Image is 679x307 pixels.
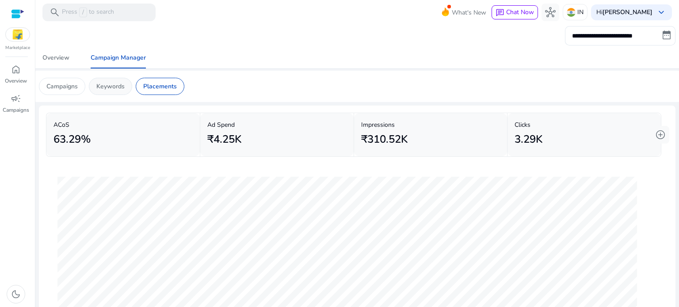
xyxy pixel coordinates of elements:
p: ACoS [53,120,193,129]
span: hub [545,7,556,18]
p: Clicks [515,120,654,129]
p: Impressions [361,120,500,129]
span: campaign [11,93,21,104]
img: in.svg [567,8,576,17]
span: search [50,7,60,18]
div: Campaign Manager [91,55,146,61]
span: Chat Now [506,8,534,16]
p: Campaigns [3,106,29,114]
p: Campaigns [46,82,78,91]
h2: 3.29K [515,133,542,146]
p: Overview [5,77,27,85]
span: What's New [452,5,486,20]
p: Press to search [62,8,114,17]
p: Marketplace [5,45,30,51]
button: hub [542,4,559,21]
p: Ad Spend [207,120,347,129]
p: IN [577,4,584,20]
div: Overview [42,55,69,61]
p: Hi [596,9,652,15]
span: dark_mode [11,289,21,299]
img: flipkart.svg [6,28,30,41]
h2: ₹310.52K [361,133,408,146]
p: Placements [143,82,177,91]
span: chat [496,8,504,17]
b: [PERSON_NAME] [603,8,652,16]
h2: 63.29% [53,133,91,146]
h2: ₹4.25K [207,133,241,146]
button: chatChat Now [492,5,538,19]
span: home [11,64,21,75]
p: Keywords [96,82,125,91]
button: add_circle [652,126,669,144]
span: / [79,8,87,17]
span: add_circle [655,129,666,140]
span: keyboard_arrow_down [656,7,667,18]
